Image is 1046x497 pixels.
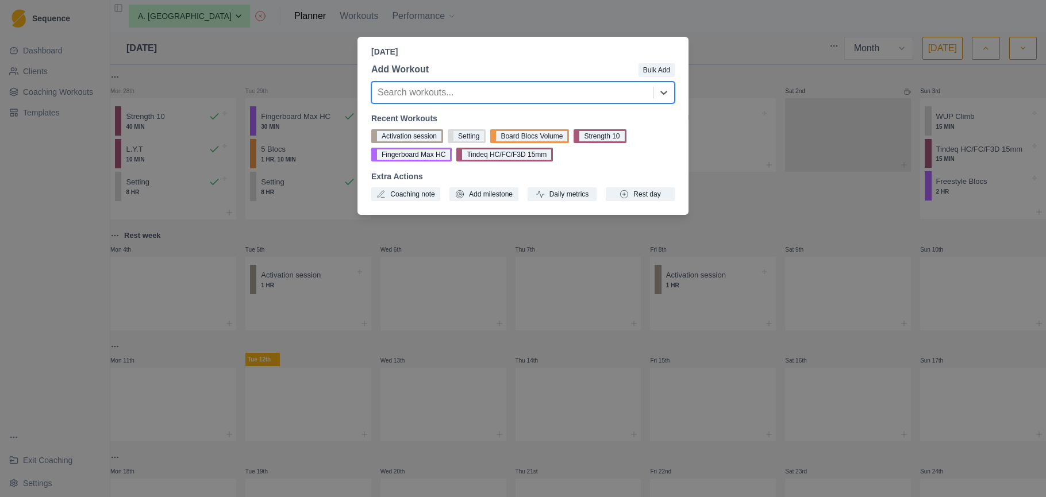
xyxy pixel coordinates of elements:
[448,129,486,143] button: Setting
[574,129,626,143] button: Strength 10
[371,129,443,143] button: Activation session
[371,148,452,161] button: Fingerboard Max HC
[490,129,569,143] button: Board Blocs Volume
[371,63,429,76] p: Add Workout
[528,187,597,201] button: Daily metrics
[371,171,675,183] p: Extra Actions
[371,113,675,125] p: Recent Workouts
[371,187,440,201] button: Coaching note
[606,187,675,201] button: Rest day
[639,63,675,77] button: Bulk Add
[449,187,518,201] button: Add milestone
[456,148,553,161] button: Tindeq HC/FC/F3D 15mm
[371,46,675,58] p: [DATE]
